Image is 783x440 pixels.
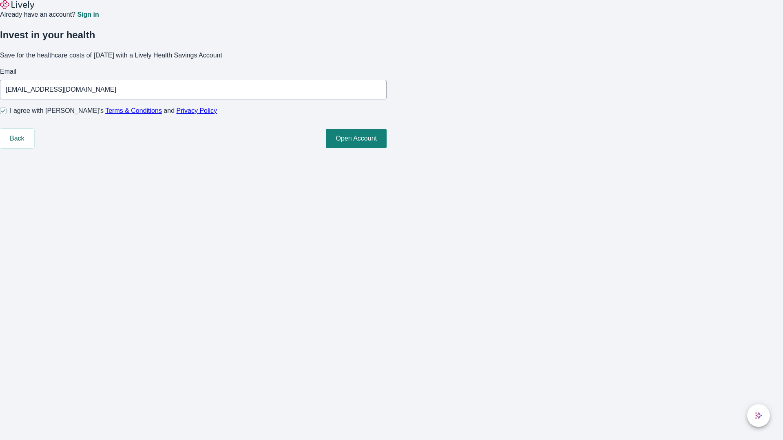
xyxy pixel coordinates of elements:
button: chat [747,404,770,427]
a: Sign in [77,11,99,18]
span: I agree with [PERSON_NAME]’s and [10,106,217,116]
a: Terms & Conditions [105,107,162,114]
a: Privacy Policy [177,107,217,114]
svg: Lively AI Assistant [754,411,763,420]
button: Open Account [326,129,387,148]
